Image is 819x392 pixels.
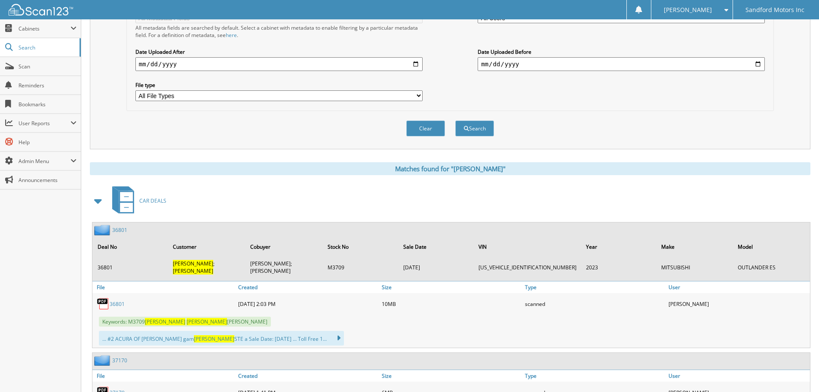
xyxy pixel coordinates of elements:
[380,295,523,312] div: 10MB
[664,7,712,12] span: [PERSON_NAME]
[236,281,380,293] a: Created
[478,48,765,56] label: Date Uploaded Before
[406,120,445,136] button: Clear
[399,256,474,278] td: [DATE]
[745,7,804,12] span: Sandford Motors Inc
[657,256,733,278] td: MITSUBISHI
[523,295,666,312] div: scanned
[380,281,523,293] a: Size
[94,355,112,366] img: folder2.png
[97,297,110,310] img: PDF.png
[173,267,213,275] span: [PERSON_NAME]
[107,184,166,218] a: CAR DEALS
[194,335,234,343] span: [PERSON_NAME]
[380,370,523,382] a: Size
[733,256,809,278] td: OUTLANDER ES
[323,256,398,278] td: M3709
[246,256,322,278] td: [PERSON_NAME];[PERSON_NAME]
[657,238,733,256] th: Make
[93,238,168,256] th: Deal No
[582,256,656,278] td: 2023
[18,157,71,165] span: Admin Menu
[94,225,112,235] img: folder2.png
[145,318,185,325] span: [PERSON_NAME]
[246,238,322,256] th: Cobuyer
[733,238,809,256] th: Model
[226,31,237,39] a: here
[173,260,213,267] span: [PERSON_NAME]
[110,300,125,308] a: 36801
[135,57,423,71] input: start
[90,162,810,175] div: Matches found for "[PERSON_NAME]"
[523,370,666,382] a: Type
[112,226,127,234] a: 36801
[18,63,77,70] span: Scan
[18,139,77,146] span: Help
[666,370,810,382] a: User
[187,318,227,325] span: [PERSON_NAME]
[18,176,77,184] span: Announcements
[169,238,245,256] th: Customer
[92,281,236,293] a: File
[236,295,380,312] div: [DATE] 2:03 PM
[9,4,73,15] img: scan123-logo-white.svg
[18,25,71,32] span: Cabinets
[135,81,423,89] label: File type
[92,370,236,382] a: File
[523,281,666,293] a: Type
[399,238,474,256] th: Sale Date
[99,317,271,327] span: Keywords: M3709 [PERSON_NAME]
[93,256,168,278] td: 36801
[478,57,765,71] input: end
[18,120,71,127] span: User Reports
[323,238,398,256] th: Stock No
[169,256,245,278] td: ;
[455,120,494,136] button: Search
[139,197,166,204] span: CAR DEALS
[18,101,77,108] span: Bookmarks
[582,238,656,256] th: Year
[666,281,810,293] a: User
[99,331,344,346] div: ... #2 ACURA OF [PERSON_NAME] gam STE a Sale Date: [DATE] ... Toll Free 1...
[135,48,423,56] label: Date Uploaded After
[666,295,810,312] div: [PERSON_NAME]
[112,357,127,364] a: 37170
[474,256,581,278] td: [US_VEHICLE_IDENTIFICATION_NUMBER]
[776,351,819,392] iframe: Chat Widget
[18,82,77,89] span: Reminders
[18,44,75,51] span: Search
[236,370,380,382] a: Created
[474,238,581,256] th: VIN
[135,24,423,39] div: All metadata fields are searched by default. Select a cabinet with metadata to enable filtering b...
